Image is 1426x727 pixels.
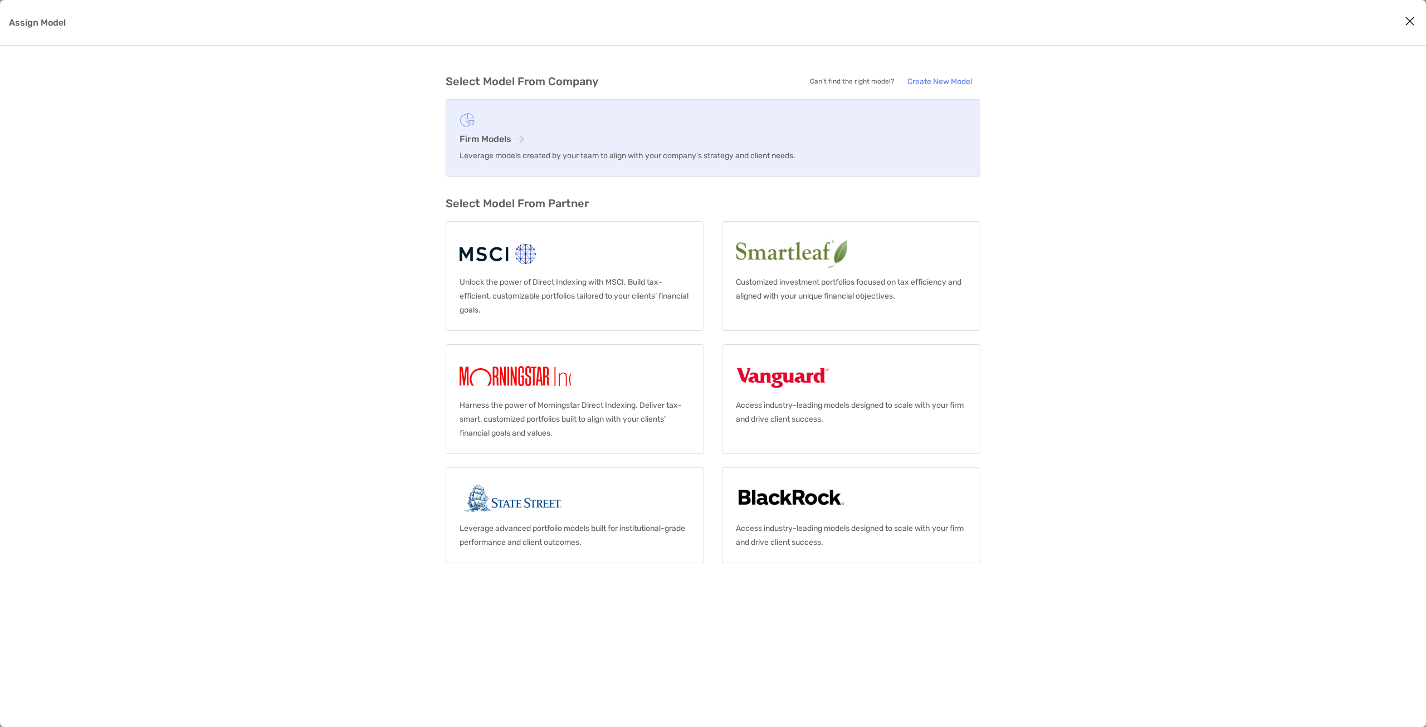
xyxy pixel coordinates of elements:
p: Unlock the power of Direct Indexing with MSCI. Build tax-efficient, customizable portfolios tailo... [460,275,690,317]
a: VanguardAccess industry-leading models designed to scale with your firm and drive client success. [722,344,980,454]
a: State streetLeverage advanced portfolio models built for institutional-grade performance and clie... [446,467,704,563]
img: Vanguard [736,358,829,394]
a: MSCIUnlock the power of Direct Indexing with MSCI. Build tax-efficient, customizable portfolios t... [446,221,704,331]
a: Firm ModelsLeverage models created by your team to align with your company’s strategy and client ... [446,99,980,177]
p: Harness the power of Morningstar Direct Indexing. Deliver tax-smart, customized portfolios built ... [460,398,690,440]
button: Close modal [1401,13,1418,30]
h3: Select Model From Company [446,75,598,88]
img: State street [460,481,567,517]
img: Smartleaf [736,235,941,271]
img: Blackrock [736,481,847,517]
p: Leverage models created by your team to align with your company’s strategy and client needs. [460,149,966,163]
img: Morningstar [460,358,616,394]
h3: Firm Models [460,134,966,144]
p: Can’t find the right model? [810,75,894,89]
p: Assign Model [9,16,66,30]
a: MorningstarHarness the power of Morningstar Direct Indexing. Deliver tax-smart, customized portfo... [446,344,704,454]
a: SmartleafCustomized investment portfolios focused on tax efficiency and aligned with your unique ... [722,221,980,331]
p: Access industry-leading models designed to scale with your firm and drive client success. [736,398,966,426]
h3: Select Model From Partner [446,197,980,210]
p: Leverage advanced portfolio models built for institutional-grade performance and client outcomes. [460,521,690,549]
p: Customized investment portfolios focused on tax efficiency and aligned with your unique financial... [736,275,966,303]
img: MSCI [460,235,538,271]
a: BlackrockAccess industry-leading models designed to scale with your firm and drive client success. [722,467,980,563]
p: Access industry-leading models designed to scale with your firm and drive client success. [736,521,966,549]
a: Create New Model [898,72,980,90]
